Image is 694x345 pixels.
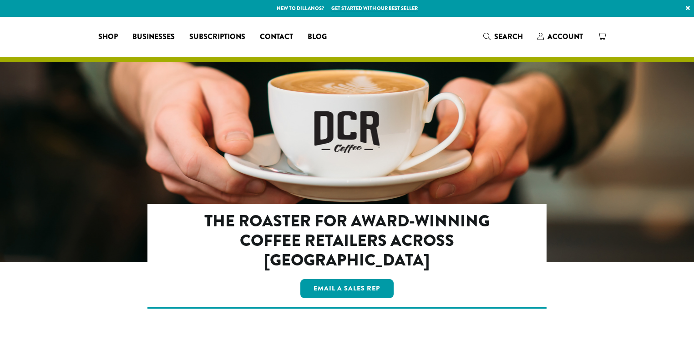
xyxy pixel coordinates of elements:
span: Contact [260,31,293,43]
h2: The Roaster for Award-Winning Coffee Retailers Across [GEOGRAPHIC_DATA] [187,211,507,270]
span: Shop [98,31,118,43]
a: Shop [91,30,125,44]
span: Businesses [132,31,175,43]
a: Search [476,29,530,44]
a: Email a Sales Rep [300,279,394,298]
span: Account [547,31,583,42]
span: Subscriptions [189,31,245,43]
a: Get started with our best seller [331,5,418,12]
span: Blog [308,31,327,43]
span: Search [494,31,523,42]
